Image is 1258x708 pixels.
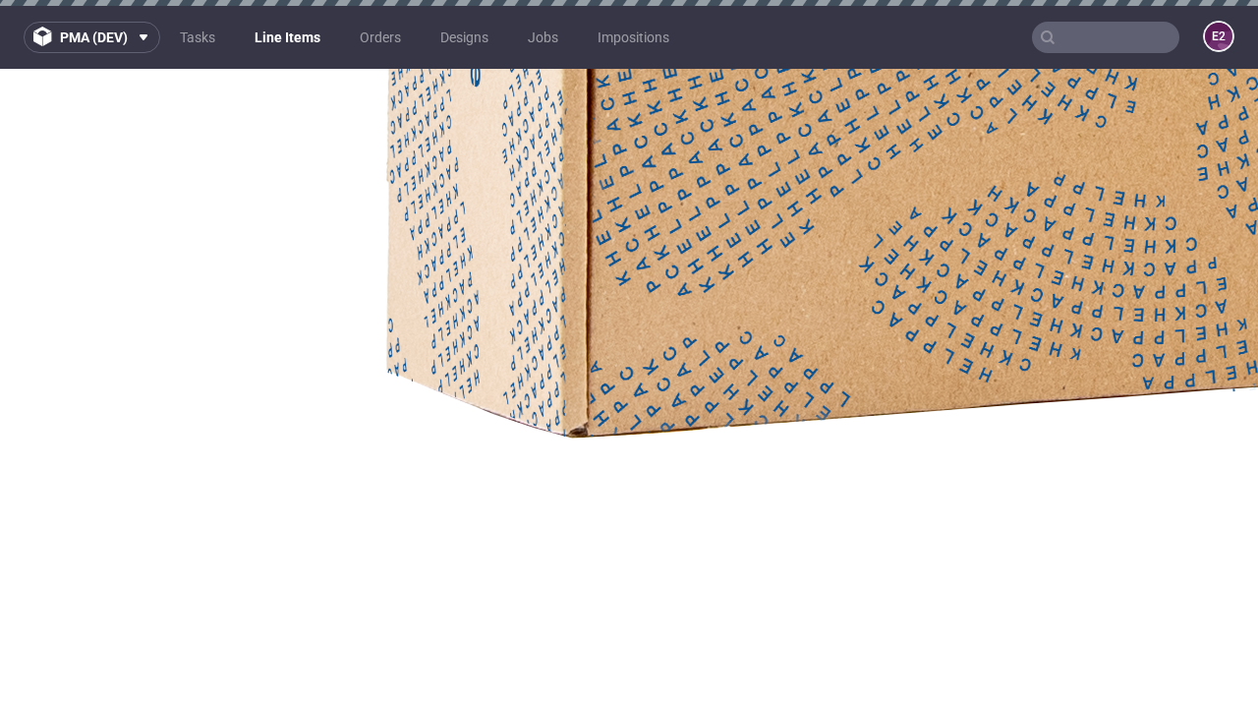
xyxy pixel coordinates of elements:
[586,22,681,53] a: Impositions
[168,22,227,53] a: Tasks
[24,22,160,53] button: pma (dev)
[1205,23,1232,50] figcaption: e2
[429,22,500,53] a: Designs
[516,22,570,53] a: Jobs
[243,22,332,53] a: Line Items
[60,30,128,44] span: pma (dev)
[348,22,413,53] a: Orders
